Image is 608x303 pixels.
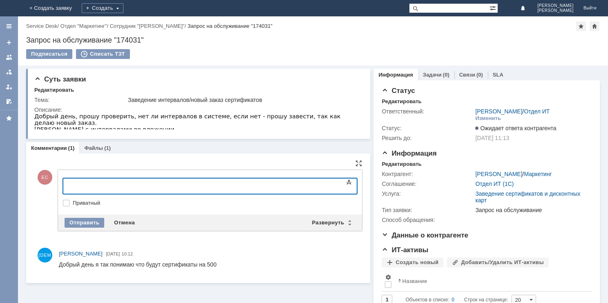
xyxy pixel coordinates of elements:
div: Заведение интервалов/новый заказ сертификатов [128,97,359,103]
div: Соглашение: [382,181,474,187]
label: Приватный [73,200,355,206]
div: Запрос на обслуживание [475,207,588,213]
a: Сотрудник "[PERSON_NAME]" [110,23,185,29]
span: 10:12 [122,251,133,256]
div: Тип заявки: [382,207,474,213]
div: Редактировать [34,87,74,93]
div: Способ обращения: [382,217,474,223]
a: Заведение сертификатов и дисконтных карт [475,190,580,204]
a: Мои заявки [2,80,16,93]
a: Заявки в моей ответственности [2,66,16,79]
div: Редактировать [382,98,421,105]
div: Редактировать [382,161,421,167]
div: Создать [82,3,123,13]
div: Услуга: [382,190,474,197]
div: / [475,171,552,177]
a: Файлы [84,145,103,151]
div: Решить до: [382,135,474,141]
div: Запрос на обслуживание "174031" [188,23,273,29]
span: [PERSON_NAME] [59,251,103,257]
div: / [110,23,188,29]
span: Суть заявки [34,75,86,83]
a: Мои согласования [2,95,16,108]
span: Информация [382,149,436,157]
span: [PERSON_NAME] [537,3,574,8]
a: Связи [459,72,475,78]
span: Объектов в списке: [405,297,449,303]
span: [DATE] 11:13 [475,135,509,141]
th: Название [395,271,585,292]
span: ИТ-активы [382,246,428,254]
a: Комментарии [31,145,67,151]
a: [PERSON_NAME] [475,108,522,115]
a: Заявки на командах [2,51,16,64]
div: Запрос на обслуживание "174031" [26,36,600,44]
div: Ответственный: [382,108,474,115]
div: (0) [443,72,449,78]
a: Отдел "Маркетинг" [60,23,107,29]
span: Данные о контрагенте [382,231,468,239]
a: Отдел ИТ [524,108,550,115]
span: Настройки [385,274,391,280]
a: [PERSON_NAME] [59,250,103,258]
div: Изменить [475,115,501,122]
a: Задачи [423,72,442,78]
div: На всю страницу [355,160,362,167]
div: (1) [68,145,75,151]
div: Добавить в избранное [576,21,586,31]
span: Статус [382,87,415,95]
a: Service Desk [26,23,58,29]
div: (0) [476,72,483,78]
a: Создать заявку [2,36,16,49]
div: / [60,23,110,29]
a: [PERSON_NAME] [475,171,522,177]
div: Название [402,278,427,284]
span: [DATE] [106,251,120,256]
div: Статус: [382,125,474,131]
a: Отдел ИТ (1С) [475,181,514,187]
div: / [475,108,550,115]
div: Тема: [34,97,126,103]
span: Показать панель инструментов [344,177,354,187]
span: [PERSON_NAME] [537,8,574,13]
div: (1) [104,145,111,151]
div: Описание: [34,106,360,113]
a: Информация [378,72,413,78]
a: SLA [493,72,503,78]
div: / [26,23,60,29]
span: Расширенный поиск [490,4,498,11]
a: Маркетинг [524,171,552,177]
span: Ожидает ответа контрагента [475,125,556,131]
span: ЕС [38,170,52,185]
div: Сделать домашней страницей [590,21,599,31]
div: Контрагент: [382,171,474,177]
